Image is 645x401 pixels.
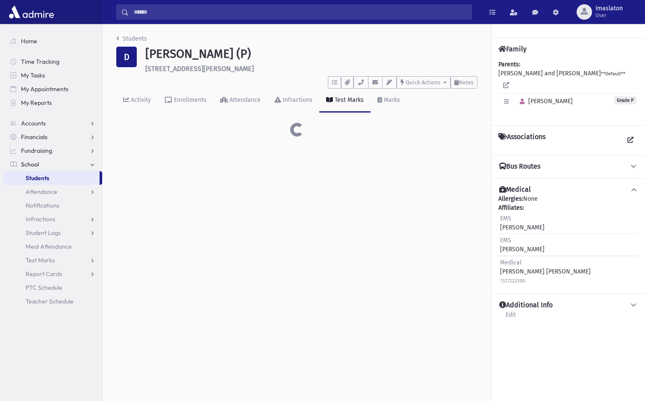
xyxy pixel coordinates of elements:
a: Report Cards [3,267,102,281]
span: My Appointments [21,85,68,93]
a: Accounts [3,116,102,130]
a: Attendance [3,185,102,199]
div: Attendance [228,96,261,104]
span: Time Tracking [21,58,59,65]
span: Students [26,174,49,182]
div: D [116,47,137,67]
b: Parents: [498,61,520,68]
h4: Bus Routes [499,162,540,171]
input: Search [129,4,471,20]
span: Quick Actions [406,79,440,86]
div: [PERSON_NAME] [PERSON_NAME] [500,258,591,285]
small: 7327222300 [500,278,525,284]
span: Student Logs [26,229,61,237]
span: User [595,12,623,19]
h4: Family [498,45,527,53]
span: Test Marks [26,256,55,264]
button: Bus Routes [498,162,638,171]
a: Test Marks [319,89,371,113]
div: [PERSON_NAME] [500,214,545,232]
a: Infractions [3,212,102,226]
a: Students [116,35,147,42]
span: Infractions [26,215,55,223]
a: My Appointments [3,82,102,96]
img: AdmirePro [7,3,56,21]
h6: [STREET_ADDRESS][PERSON_NAME] [145,65,477,73]
button: Quick Actions [397,76,451,89]
button: Notes [451,76,477,89]
h1: [PERSON_NAME] (P) [145,47,477,61]
div: Enrollments [172,96,206,104]
div: Marks [382,96,400,104]
b: Affiliates: [498,204,524,211]
a: Test Marks [3,253,102,267]
b: Allergies: [498,195,523,202]
span: Grade P [614,96,636,104]
span: [PERSON_NAME] [516,98,573,105]
a: Marks [371,89,407,113]
nav: breadcrumb [116,34,147,47]
a: Financials [3,130,102,144]
a: Attendance [213,89,268,113]
span: Report Cards [26,270,62,278]
a: Home [3,34,102,48]
a: Edit [505,310,516,325]
span: Medical [500,259,521,266]
span: EMS [500,237,511,244]
span: Imaslaton [595,5,623,12]
a: Activity [116,89,158,113]
span: Home [21,37,37,45]
span: Accounts [21,119,46,127]
span: My Tasks [21,71,45,79]
h4: Medical [499,185,531,194]
div: Activity [129,96,151,104]
a: Meal Attendance [3,240,102,253]
a: Students [3,171,100,185]
a: Notifications [3,199,102,212]
button: Medical [498,185,638,194]
span: Meal Attendance [26,243,72,250]
span: Attendance [26,188,57,196]
div: [PERSON_NAME] [500,236,545,254]
span: School [21,160,39,168]
a: Student Logs [3,226,102,240]
a: Fundraising [3,144,102,157]
span: Financials [21,133,47,141]
span: EMS [500,215,511,222]
h4: Associations [498,133,545,148]
span: Fundraising [21,147,52,154]
a: PTC Schedule [3,281,102,294]
h4: Additional Info [499,301,553,310]
a: School [3,157,102,171]
span: PTC Schedule [26,284,62,291]
div: Infractions [281,96,312,104]
div: [PERSON_NAME] and [PERSON_NAME] [498,60,638,119]
a: Time Tracking [3,55,102,68]
span: Notifications [26,202,59,209]
button: Additional Info [498,301,638,310]
a: My Reports [3,96,102,110]
a: Infractions [268,89,319,113]
a: View all Associations [623,133,638,148]
a: Teacher Schedule [3,294,102,308]
span: My Reports [21,99,52,107]
a: My Tasks [3,68,102,82]
span: Teacher Schedule [26,297,74,305]
div: None [498,194,638,287]
a: Enrollments [158,89,213,113]
div: Test Marks [333,96,364,104]
span: Notes [459,79,474,86]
